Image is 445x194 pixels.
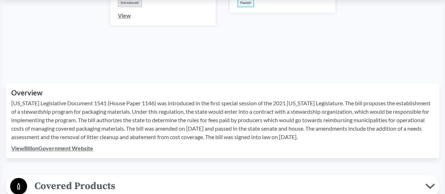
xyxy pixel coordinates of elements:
a: ViewBillonGovernment Website [11,145,93,151]
span: Covered Products [27,178,425,194]
p: [US_STATE] Legislative Document 1541 (House Paper 1146) was introduced in the first special sessi... [11,99,434,141]
h2: Overview [11,89,434,97]
a: View [118,12,131,19]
